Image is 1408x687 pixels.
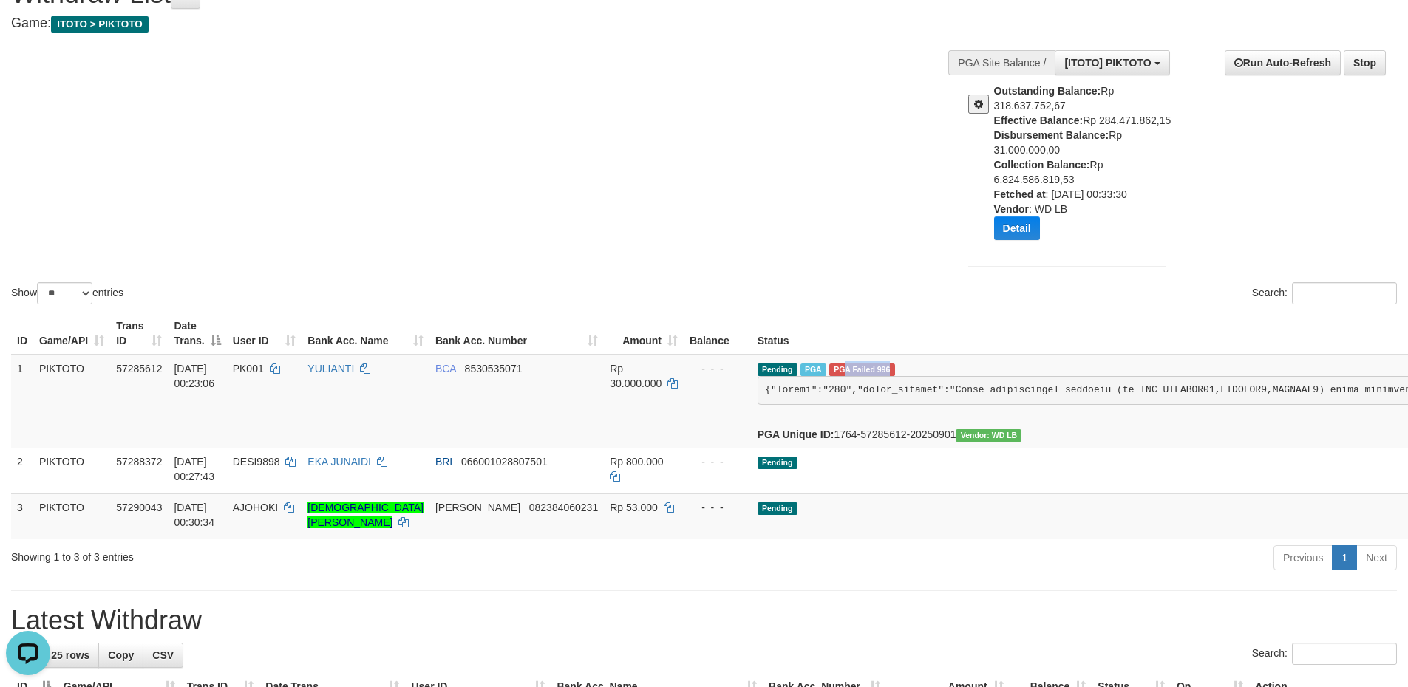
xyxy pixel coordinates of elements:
[690,361,746,376] div: - - -
[758,502,797,515] span: Pending
[143,643,183,668] a: CSV
[174,456,214,482] span: [DATE] 00:27:43
[11,544,576,564] div: Showing 1 to 3 of 3 entries
[610,502,658,513] span: Rp 53.000
[1225,50,1341,75] a: Run Auto-Refresh
[108,649,134,661] span: Copy
[33,494,110,540] td: PIKTOTO
[11,448,33,494] td: 2
[11,16,924,31] h4: Game:
[610,456,663,468] span: Rp 800.000
[994,188,1046,200] b: Fetched at
[1292,282,1397,304] input: Search:
[233,456,280,468] span: DESI9898
[1055,50,1169,75] button: [ITOTO] PIKTOTO
[1332,545,1357,570] a: 1
[994,85,1101,97] b: Outstanding Balance:
[37,282,92,304] select: Showentries
[168,312,226,355] th: Date Trans.: activate to sort column descending
[690,500,746,515] div: - - -
[435,363,456,375] span: BCA
[233,502,278,513] span: AJOHOKI
[51,16,149,33] span: ITOTO > PIKTOTO
[6,6,50,50] button: Open LiveChat chat widget
[994,129,1109,141] b: Disbursement Balance:
[174,363,214,389] span: [DATE] 00:23:06
[1344,50,1386,75] a: Stop
[604,312,684,355] th: Amount: activate to sort column ascending
[800,363,826,376] span: Marked by cdbmaster
[116,502,162,513] span: 57290043
[684,312,752,355] th: Balance
[429,312,604,355] th: Bank Acc. Number: activate to sort column ascending
[11,494,33,540] td: 3
[33,355,110,448] td: PIKTOTO
[110,312,168,355] th: Trans ID: activate to sort column ascending
[529,502,598,513] span: Copy 082384060231 to clipboard
[994,83,1177,251] div: Rp 318.637.752,67 Rp 284.471.862,15 Rp 31.000.000,00 Rp 6.824.586.819,53 : [DATE] 00:33:30 : WD LB
[307,502,424,528] a: [DEMOGRAPHIC_DATA][PERSON_NAME]
[758,457,797,469] span: Pending
[116,456,162,468] span: 57288372
[11,355,33,448] td: 1
[152,649,174,661] span: CSV
[11,282,123,304] label: Show entries
[33,312,110,355] th: Game/API: activate to sort column ascending
[1356,545,1397,570] a: Next
[174,502,214,528] span: [DATE] 00:30:34
[98,643,143,668] a: Copy
[1064,57,1151,69] span: [ITOTO] PIKTOTO
[465,363,523,375] span: Copy 8530535071 to clipboard
[1273,545,1333,570] a: Previous
[302,312,429,355] th: Bank Acc. Name: activate to sort column ascending
[1252,643,1397,665] label: Search:
[948,50,1055,75] div: PGA Site Balance /
[116,363,162,375] span: 57285612
[994,115,1084,126] b: Effective Balance:
[307,363,354,375] a: YULIANTI
[233,363,264,375] span: PK001
[33,448,110,494] td: PIKTOTO
[461,456,548,468] span: Copy 066001028807501 to clipboard
[11,312,33,355] th: ID
[1252,282,1397,304] label: Search:
[690,454,746,469] div: - - -
[610,363,662,389] span: Rp 30.000.000
[994,159,1090,171] b: Collection Balance:
[829,363,895,376] span: PGA Error
[994,203,1029,215] b: Vendor
[435,502,520,513] span: [PERSON_NAME]
[1292,643,1397,665] input: Search:
[11,606,1397,635] h1: Latest Withdraw
[307,456,371,468] a: EKA JUNAIDI
[435,456,452,468] span: BRI
[758,428,834,440] b: PGA Unique ID:
[758,363,797,376] span: Pending
[956,429,1021,442] span: Vendor URL: https://dashboard.q2checkout.com/secure
[994,216,1040,240] button: Detail
[227,312,302,355] th: User ID: activate to sort column ascending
